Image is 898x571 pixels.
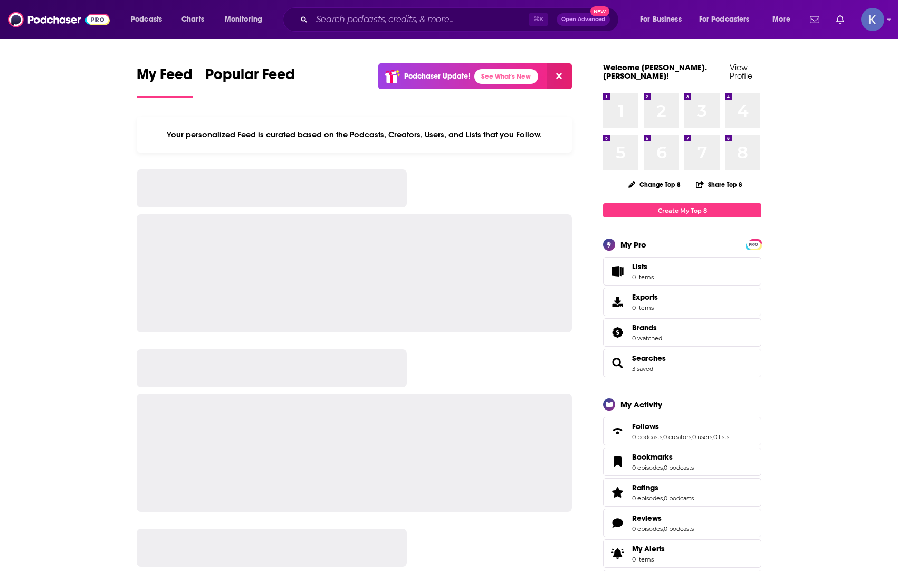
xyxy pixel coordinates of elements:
[225,12,262,27] span: Monitoring
[175,11,211,28] a: Charts
[620,399,662,410] div: My Activity
[632,433,662,441] a: 0 podcasts
[663,494,664,502] span: ,
[632,262,654,271] span: Lists
[607,516,628,530] a: Reviews
[747,241,760,249] span: PRO
[664,525,694,532] a: 0 podcasts
[632,483,658,492] span: Ratings
[695,174,743,195] button: Share Top 8
[632,544,665,554] span: My Alerts
[861,8,884,31] button: Show profile menu
[561,17,605,22] span: Open Advanced
[632,354,666,363] a: Searches
[607,264,628,279] span: Lists
[633,11,695,28] button: open menu
[603,417,761,445] span: Follows
[632,556,665,563] span: 0 items
[632,464,663,471] a: 0 episodes
[607,356,628,370] a: Searches
[181,12,204,27] span: Charts
[772,12,790,27] span: More
[747,240,760,248] a: PRO
[632,323,662,332] a: Brands
[692,433,712,441] a: 0 users
[730,62,752,81] a: View Profile
[640,12,682,27] span: For Business
[699,12,750,27] span: For Podcasters
[632,335,662,342] a: 0 watched
[123,11,176,28] button: open menu
[137,65,193,98] a: My Feed
[137,65,193,90] span: My Feed
[8,9,110,30] img: Podchaser - Follow, Share and Rate Podcasts
[205,65,295,90] span: Popular Feed
[607,485,628,500] a: Ratings
[131,12,162,27] span: Podcasts
[632,292,658,302] span: Exports
[632,365,653,373] a: 3 saved
[691,433,692,441] span: ,
[603,539,761,568] a: My Alerts
[529,13,548,26] span: ⌘ K
[622,178,687,191] button: Change Top 8
[663,433,691,441] a: 0 creators
[590,6,609,16] span: New
[632,494,663,502] a: 0 episodes
[713,433,729,441] a: 0 lists
[603,62,707,81] a: Welcome [PERSON_NAME].[PERSON_NAME]!
[607,546,628,561] span: My Alerts
[632,513,694,523] a: Reviews
[607,424,628,439] a: Follows
[632,262,647,271] span: Lists
[603,203,761,217] a: Create My Top 8
[557,13,610,26] button: Open AdvancedNew
[474,69,538,84] a: See What's New
[137,117,572,153] div: Your personalized Feed is curated based on the Podcasts, Creators, Users, and Lists that you Follow.
[607,294,628,309] span: Exports
[765,11,804,28] button: open menu
[663,525,664,532] span: ,
[205,65,295,98] a: Popular Feed
[632,525,663,532] a: 0 episodes
[312,11,529,28] input: Search podcasts, credits, & more...
[620,240,646,250] div: My Pro
[603,318,761,347] span: Brands
[603,288,761,316] a: Exports
[293,7,629,32] div: Search podcasts, credits, & more...
[632,304,658,311] span: 0 items
[632,513,662,523] span: Reviews
[632,452,673,462] span: Bookmarks
[861,8,884,31] img: User Profile
[607,454,628,469] a: Bookmarks
[404,72,470,81] p: Podchaser Update!
[603,478,761,507] span: Ratings
[632,483,694,492] a: Ratings
[632,422,659,431] span: Follows
[861,8,884,31] span: Logged in as kristina.caracciolo
[832,11,848,28] a: Show notifications dropdown
[712,433,713,441] span: ,
[632,273,654,281] span: 0 items
[603,349,761,377] span: Searches
[603,257,761,285] a: Lists
[632,452,694,462] a: Bookmarks
[632,422,729,431] a: Follows
[632,323,657,332] span: Brands
[607,325,628,340] a: Brands
[806,11,824,28] a: Show notifications dropdown
[663,464,664,471] span: ,
[662,433,663,441] span: ,
[603,509,761,537] span: Reviews
[692,11,765,28] button: open menu
[664,464,694,471] a: 0 podcasts
[217,11,276,28] button: open menu
[603,448,761,476] span: Bookmarks
[664,494,694,502] a: 0 podcasts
